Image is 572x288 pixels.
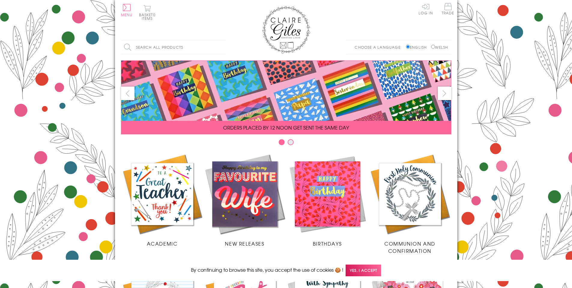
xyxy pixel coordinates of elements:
[121,12,133,17] span: Menu
[438,87,451,100] button: next
[288,139,294,145] button: Carousel Page 2
[220,41,226,54] input: Search
[147,240,178,247] span: Academic
[384,240,435,254] span: Communion and Confirmation
[313,240,342,247] span: Birthdays
[223,124,349,131] span: ORDERS PLACED BY 12 NOON GET SENT THE SAME DAY
[262,6,310,54] img: Claire Giles Greetings Cards
[442,3,454,15] span: Trade
[204,153,286,247] a: New Releases
[121,87,135,100] button: prev
[346,265,381,276] span: Yes, I accept
[279,139,285,145] button: Carousel Page 1 (Current Slide)
[139,5,156,20] button: Basket0 items
[121,139,451,148] div: Carousel Pagination
[142,12,156,21] span: 0 items
[406,45,410,49] input: English
[406,44,430,50] label: English
[121,153,204,247] a: Academic
[419,3,433,15] a: Log In
[355,44,405,50] p: Choose a language:
[225,240,264,247] span: New Releases
[286,153,369,247] a: Birthdays
[431,45,435,49] input: Welsh
[121,41,226,54] input: Search all products
[442,3,454,16] a: Trade
[369,153,451,254] a: Communion and Confirmation
[431,44,448,50] label: Welsh
[121,4,133,17] button: Menu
